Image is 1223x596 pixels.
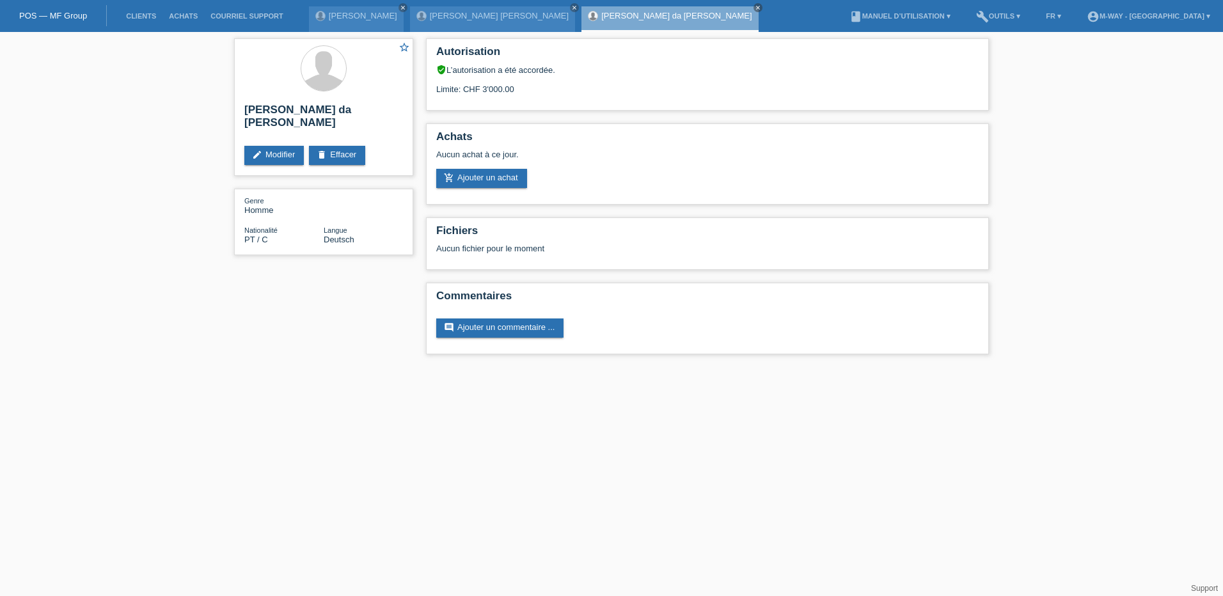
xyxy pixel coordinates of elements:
[120,12,162,20] a: Clients
[843,12,957,20] a: bookManuel d’utilisation ▾
[244,226,278,234] span: Nationalité
[444,322,454,333] i: comment
[436,224,979,244] h2: Fichiers
[19,11,87,20] a: POS — MF Group
[436,318,564,338] a: commentAjouter un commentaire ...
[329,11,397,20] a: [PERSON_NAME]
[436,65,979,75] div: L’autorisation a été accordée.
[244,146,304,165] a: editModifier
[571,4,578,11] i: close
[436,169,527,188] a: add_shopping_cartAjouter un achat
[244,196,324,215] div: Homme
[162,12,204,20] a: Achats
[1087,10,1100,23] i: account_circle
[754,3,762,12] a: close
[436,150,979,169] div: Aucun achat à ce jour.
[436,244,827,253] div: Aucun fichier pour le moment
[1080,12,1217,20] a: account_circlem-way - [GEOGRAPHIC_DATA] ▾
[398,42,410,53] i: star_border
[444,173,454,183] i: add_shopping_cart
[398,3,407,12] a: close
[1039,12,1068,20] a: FR ▾
[436,290,979,309] h2: Commentaires
[436,130,979,150] h2: Achats
[252,150,262,160] i: edit
[1191,584,1218,593] a: Support
[324,235,354,244] span: Deutsch
[755,4,761,11] i: close
[849,10,862,23] i: book
[204,12,289,20] a: Courriel Support
[430,11,569,20] a: [PERSON_NAME] [PERSON_NAME]
[436,45,979,65] h2: Autorisation
[400,4,406,11] i: close
[570,3,579,12] a: close
[309,146,365,165] a: deleteEffacer
[398,42,410,55] a: star_border
[244,104,403,136] h2: [PERSON_NAME] da [PERSON_NAME]
[324,226,347,234] span: Langue
[317,150,327,160] i: delete
[436,65,446,75] i: verified_user
[970,12,1027,20] a: buildOutils ▾
[601,11,752,20] a: [PERSON_NAME] da [PERSON_NAME]
[976,10,989,23] i: build
[436,75,979,94] div: Limite: CHF 3'000.00
[244,235,268,244] span: Portugal / C / 01.10.2003
[244,197,264,205] span: Genre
